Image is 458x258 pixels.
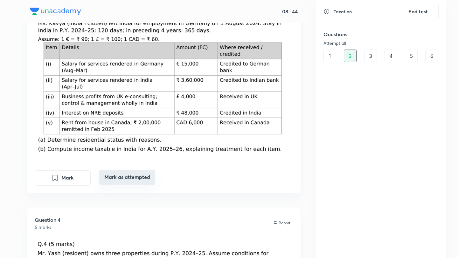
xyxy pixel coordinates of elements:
[35,10,293,156] img: 19-08-25-06:38:22-AM
[291,8,298,15] h5: 44
[425,50,438,62] div: 6
[99,170,155,185] button: Mark as attempted
[35,216,60,224] h5: Question 4
[323,31,404,38] h5: Questions
[323,50,336,62] div: 1
[273,221,278,226] img: report icon
[35,170,91,186] button: Mark
[279,220,290,226] p: Report
[364,50,377,62] div: 3
[405,50,418,62] div: 5
[344,50,357,62] div: 2
[398,4,439,19] button: End test
[35,224,60,230] h6: 5 marks
[323,41,404,46] div: Attempt all
[385,50,397,62] div: 4
[281,8,291,15] h5: 08 :
[334,8,352,15] h6: Taxation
